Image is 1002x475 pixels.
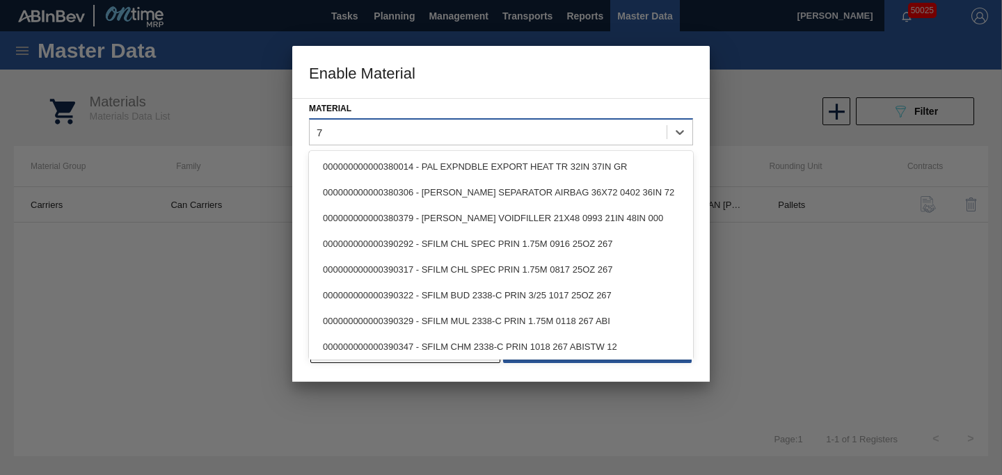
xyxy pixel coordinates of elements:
[309,282,693,308] div: 000000000000390322 - SFILM BUD 2338-C PRIN 3/25 1017 25OZ 267
[309,257,693,282] div: 000000000000390317 - SFILM CHL SPEC PRIN 1.75M 0817 25OZ 267
[309,205,693,231] div: 000000000000380379 - [PERSON_NAME] VOIDFILLER 21X48 0993 21IN 48IN 000
[292,46,710,99] h3: Enable Material
[309,231,693,257] div: 000000000000390292 - SFILM CHL SPEC PRIN 1.75M 0916 25OZ 267
[309,179,693,205] div: 000000000000380306 - [PERSON_NAME] SEPARATOR AIRBAG 36X72 0402 36IN 72
[309,104,351,113] label: Material
[309,154,693,179] div: 000000000000380014 - PAL EXPNDBLE EXPORT HEAT TR 32IN 37IN GR
[309,150,384,160] label: Material Group
[309,334,693,360] div: 000000000000390347 - SFILM CHM 2338-C PRIN 1018 267 ABISTW 12
[309,308,693,334] div: 000000000000390329 - SFILM MUL 2338-C PRIN 1.75M 0118 267 ABI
